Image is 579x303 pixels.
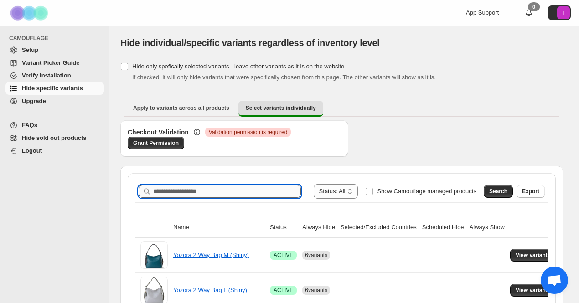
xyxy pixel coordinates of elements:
button: Export [517,185,545,198]
a: Variant Picker Guide [5,56,104,69]
th: Name [171,217,267,238]
span: ACTIVE [274,252,293,259]
span: Hide only spefically selected variants - leave other variants as it is on the website [132,63,344,70]
a: Logout [5,144,104,157]
th: Scheduled Hide [419,217,467,238]
a: Grant Permission [128,137,184,149]
th: Always Show [467,217,507,238]
div: 0 [528,2,540,11]
span: Upgrade [22,98,46,104]
button: Search [484,185,513,198]
a: Upgrade [5,95,104,108]
a: FAQs [5,119,104,132]
span: FAQs [22,122,37,128]
span: If checked, it will only hide variants that were specifically chosen from this page. The other va... [132,74,436,81]
span: Show Camouflage managed products [377,188,476,195]
button: Avatar with initials T [548,5,571,20]
span: Hide sold out products [22,134,87,141]
a: Yozora 2 Way Bag L (Shiny) [173,287,247,293]
th: Selected/Excluded Countries [338,217,419,238]
a: Setup [5,44,104,56]
span: Validation permission is required [209,128,288,136]
span: Verify Installation [22,72,71,79]
span: Export [522,188,539,195]
span: 6 variants [305,287,327,293]
button: View variants [510,284,556,297]
a: Hide sold out products [5,132,104,144]
span: Variant Picker Guide [22,59,79,66]
span: 6 variants [305,252,327,258]
a: 0 [524,8,533,17]
span: View variants [516,252,551,259]
th: Always Hide [300,217,338,238]
text: T [562,10,565,15]
span: ACTIVE [274,287,293,294]
button: View variants [510,249,556,262]
button: Select variants individually [238,101,323,117]
span: Logout [22,147,42,154]
span: Hide specific variants [22,85,83,92]
th: Status [267,217,300,238]
button: Apply to variants across all products [126,101,237,115]
h3: Checkout Validation [128,128,189,137]
span: Hide individual/specific variants regardless of inventory level [120,38,380,48]
span: Apply to variants across all products [133,104,229,112]
span: Setup [22,46,38,53]
img: Yozora 2 Way Bag M (Shiny) [140,241,168,269]
span: App Support [466,9,499,16]
span: CAMOUFLAGE [9,35,105,42]
a: Hide specific variants [5,82,104,95]
span: Search [489,188,507,195]
span: Avatar with initials T [557,6,570,19]
span: Select variants individually [246,104,316,112]
div: チャットを開く [541,267,568,294]
a: Yozora 2 Way Bag M (Shiny) [173,252,249,258]
img: Camouflage [7,0,53,26]
a: Verify Installation [5,69,104,82]
span: View variants [516,287,551,294]
span: Grant Permission [133,139,179,147]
